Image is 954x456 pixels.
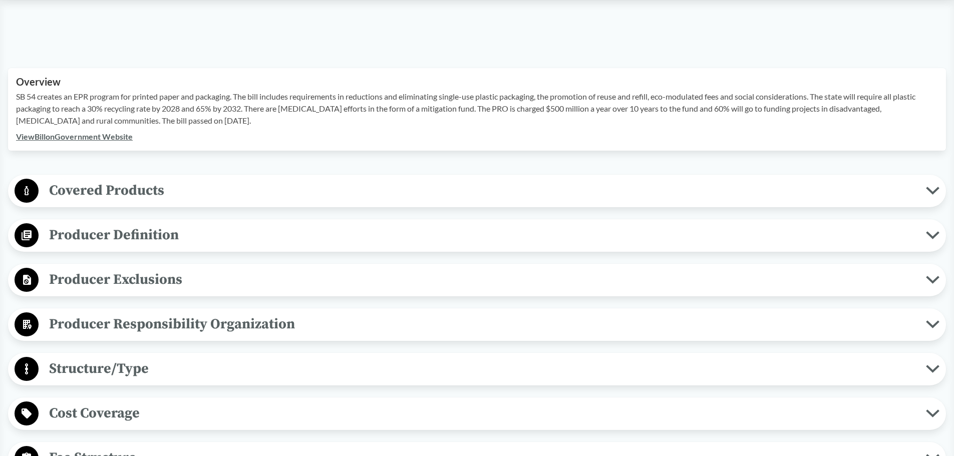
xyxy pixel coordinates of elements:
[12,223,942,248] button: Producer Definition
[39,357,926,380] span: Structure/Type
[12,267,942,293] button: Producer Exclusions
[39,179,926,202] span: Covered Products
[12,178,942,204] button: Covered Products
[39,313,926,335] span: Producer Responsibility Organization
[16,132,133,141] a: ViewBillonGovernment Website
[16,76,938,88] h2: Overview
[12,312,942,337] button: Producer Responsibility Organization
[39,224,926,246] span: Producer Definition
[39,268,926,291] span: Producer Exclusions
[39,402,926,424] span: Cost Coverage
[12,356,942,382] button: Structure/Type
[16,91,938,127] p: SB 54 creates an EPR program for printed paper and packaging. The bill includes requirements in r...
[12,401,942,426] button: Cost Coverage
